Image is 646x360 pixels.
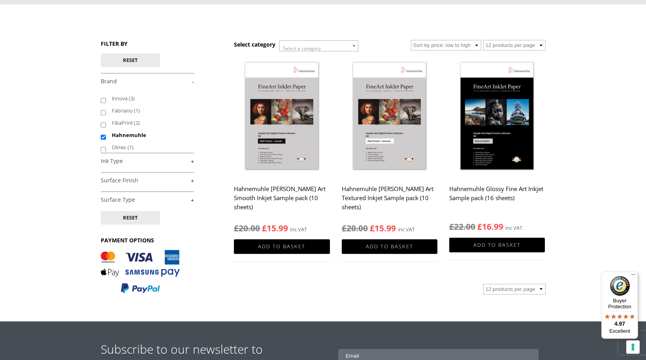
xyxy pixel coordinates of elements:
[234,57,330,234] a: Hahnemuhle [PERSON_NAME] Art Smooth Inkjet Sample pack (10 sheets) inc VAT
[101,196,194,204] a: +
[505,223,522,232] strong: inc VAT
[626,340,640,354] button: Your consent preferences for tracking technologies
[342,239,437,254] a: Add to basket: “Hahnemuhle Matt Fine Art Textured Inkjet Sample pack (10 sheets)”
[129,95,135,102] span: (3)
[112,105,186,117] label: Fabriano
[134,107,140,114] span: (1)
[283,45,321,52] span: Select a category
[342,182,437,215] h2: Hahnemuhle [PERSON_NAME] Art Textured Inkjet Sample pack (10 sheets)
[477,221,503,232] bdi: 16.99
[128,144,134,151] span: (1)
[101,157,194,165] a: +
[101,250,180,294] img: PAYMENT OPTIONS
[601,272,638,339] button: Trusted Shops TrustmarkBuyer Protection4.97Excellent
[398,225,415,234] strong: inc VAT
[342,57,437,176] img: Hahnemuhle Matt Fine Art Textured Inkjet Sample pack (10 sheets)
[614,321,625,327] span: 4.97
[610,276,630,296] img: Trusted Shops Trustmark
[101,172,194,188] h4: Surface Finish
[101,177,194,184] a: +
[234,57,330,176] img: Hahnemuhle Matt Fine Art Smooth Inkjet Sample pack (10 sheets)
[342,57,437,234] a: Hahnemuhle [PERSON_NAME] Art Textured Inkjet Sample pack (10 sheets) inc VAT
[101,236,194,244] h3: PAYMENT OPTIONS
[101,211,160,225] button: Reset
[112,129,186,141] label: Hahnemuhle
[342,223,347,234] span: £
[262,223,288,234] bdi: 15.99
[411,40,481,51] select: Shop order
[370,223,375,234] span: £
[449,221,454,232] span: £
[112,117,186,129] label: FibaPrint
[101,40,194,47] h3: FILTER BY
[234,223,260,234] bdi: 20.00
[101,53,160,67] button: Reset
[449,57,545,176] img: Hahnemuhle Glossy Fine Art Inkjet Sample pack (16 sheets)
[234,182,330,215] h2: Hahnemuhle [PERSON_NAME] Art Smooth Inkjet Sample pack (10 sheets)
[234,41,275,48] h3: Select category
[449,57,545,232] a: Hahnemuhle Glossy Fine Art Inkjet Sample pack (16 sheets) inc VAT
[290,225,307,234] strong: inc VAT
[112,92,186,105] label: Innova
[342,223,368,234] bdi: 20.00
[234,223,239,234] span: £
[601,298,638,309] p: Buyer Protection
[601,328,638,334] p: Excellent
[370,223,396,234] bdi: 15.99
[262,223,267,234] span: £
[101,78,194,85] a: -
[134,119,140,126] span: (2)
[101,73,194,89] h4: Brand
[112,141,186,154] label: Olmec
[101,191,194,207] h4: Surface Type
[449,182,545,213] h2: Hahnemuhle Glossy Fine Art Inkjet Sample pack (16 sheets)
[449,238,545,252] a: Add to basket: “Hahnemuhle Glossy Fine Art Inkjet Sample pack (16 sheets)”
[477,221,482,232] span: £
[449,221,475,232] bdi: 22.00
[101,153,194,169] h4: Ink Type
[234,239,330,254] a: Add to basket: “Hahnemuhle Matt Fine Art Smooth Inkjet Sample pack (10 sheets)”
[629,272,638,281] button: Menu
